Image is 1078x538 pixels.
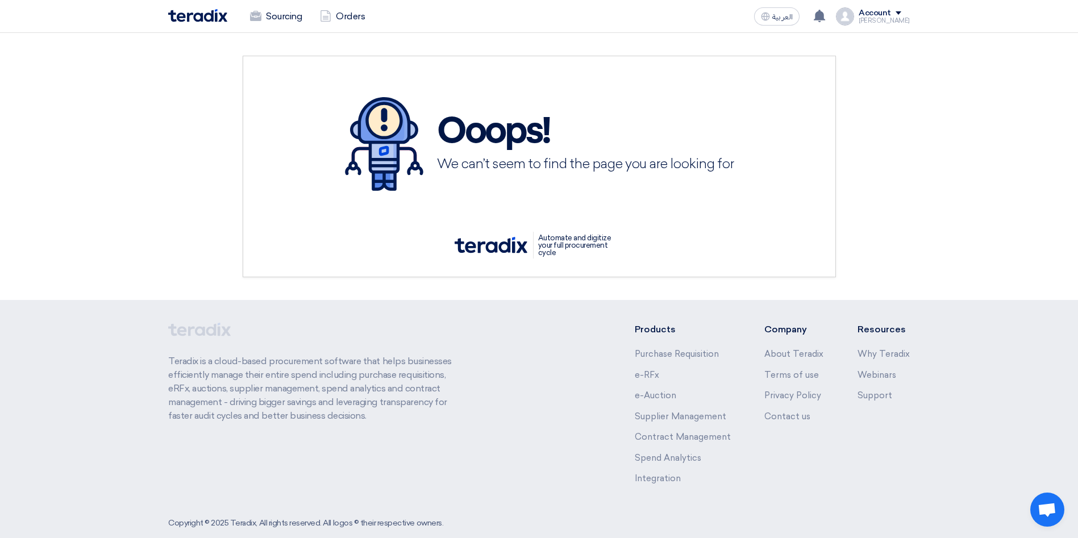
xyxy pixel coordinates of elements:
span: العربية [772,13,793,21]
li: Resources [858,323,910,336]
div: Copyright © 2025 Teradix, All rights reserved. All logos © their respective owners. [168,517,443,529]
button: العربية [754,7,800,26]
div: [PERSON_NAME] [859,18,910,24]
li: Products [635,323,731,336]
a: Sourcing [241,4,311,29]
a: Webinars [858,370,896,380]
h1: Ooops! [437,114,734,151]
a: Purchase Requisition [635,349,719,359]
li: Company [764,323,823,336]
img: 404.svg [345,97,423,191]
div: Open chat [1030,493,1064,527]
a: Contact us [764,411,810,422]
a: About Teradix [764,349,823,359]
img: Teradix logo [168,9,227,22]
a: Integration [635,473,681,483]
a: Spend Analytics [635,453,701,463]
a: e-Auction [635,390,676,401]
a: Privacy Policy [764,390,821,401]
a: e-RFx [635,370,659,380]
a: Orders [311,4,374,29]
img: profile_test.png [836,7,854,26]
img: tx_logo.svg [455,237,527,253]
a: Supplier Management [635,411,726,422]
a: Contract Management [635,432,731,442]
p: Automate and digitize your full procurement cycle [533,232,624,258]
h3: We can’t seem to find the page you are looking for [437,159,734,171]
p: Teradix is a cloud-based procurement software that helps businesses efficiently manage their enti... [168,355,465,423]
a: Terms of use [764,370,819,380]
a: Support [858,390,892,401]
a: Why Teradix [858,349,910,359]
div: Account [859,9,891,18]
